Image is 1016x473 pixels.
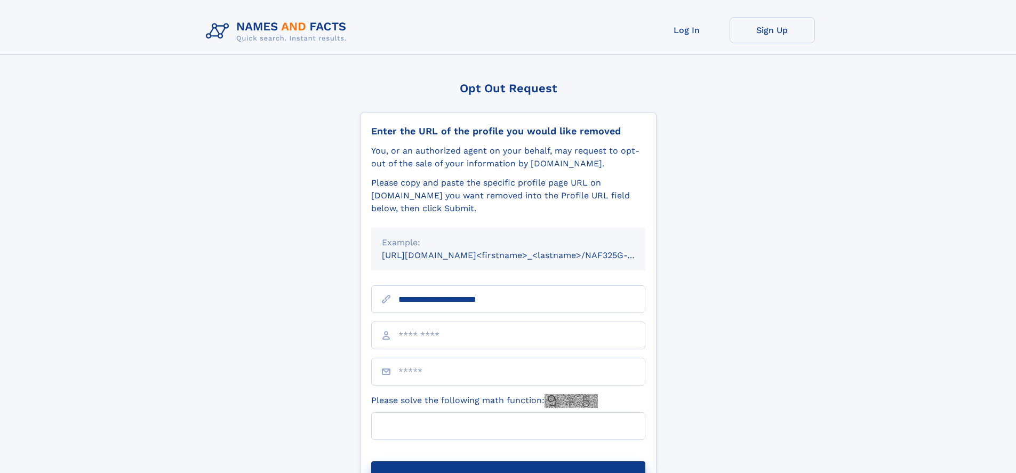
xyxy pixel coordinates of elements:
small: [URL][DOMAIN_NAME]<firstname>_<lastname>/NAF325G-xxxxxxxx [382,250,666,260]
a: Log In [644,17,730,43]
div: You, or an authorized agent on your behalf, may request to opt-out of the sale of your informatio... [371,145,645,170]
img: Logo Names and Facts [202,17,355,46]
a: Sign Up [730,17,815,43]
label: Please solve the following math function: [371,394,598,408]
div: Opt Out Request [360,82,657,95]
div: Please copy and paste the specific profile page URL on [DOMAIN_NAME] you want removed into the Pr... [371,177,645,215]
div: Example: [382,236,635,249]
div: Enter the URL of the profile you would like removed [371,125,645,137]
